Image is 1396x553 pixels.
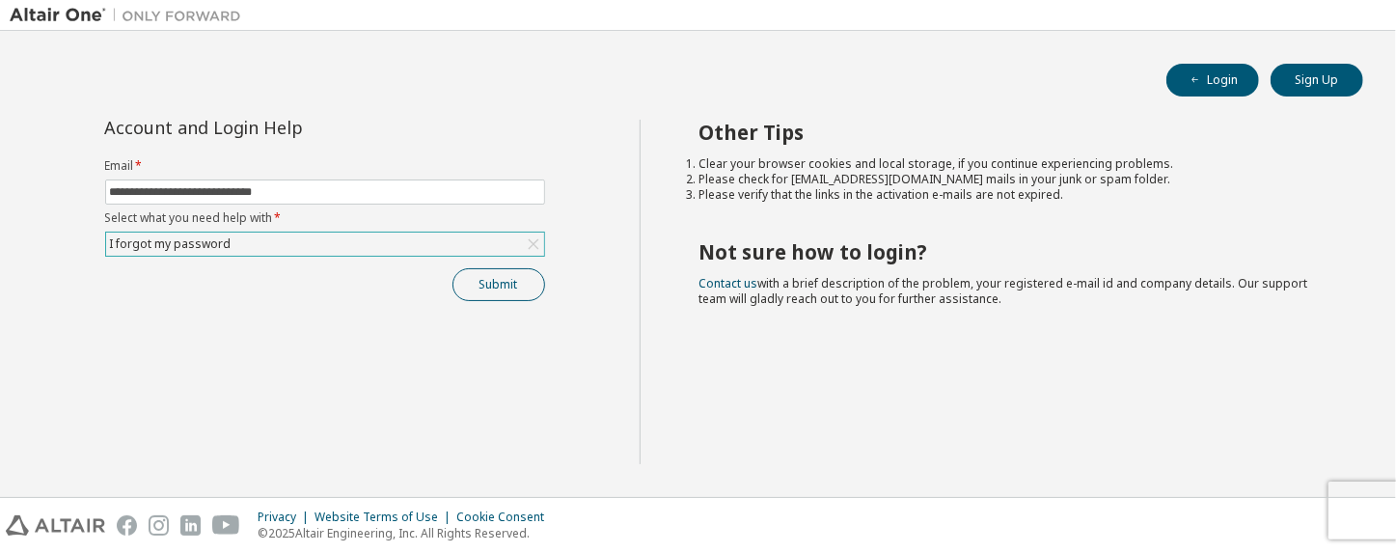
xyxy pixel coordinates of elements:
span: with a brief description of the problem, your registered e-mail id and company details. Our suppo... [698,275,1307,307]
img: youtube.svg [212,515,240,536]
img: Altair One [10,6,251,25]
button: Sign Up [1271,64,1363,97]
div: Account and Login Help [105,120,457,135]
div: I forgot my password [106,233,544,256]
img: instagram.svg [149,515,169,536]
div: Website Terms of Use [315,510,456,525]
div: I forgot my password [107,234,234,255]
li: Clear your browser cookies and local storage, if you continue experiencing problems. [698,156,1328,172]
button: Login [1166,64,1259,97]
h2: Other Tips [698,120,1328,145]
img: altair_logo.svg [6,515,105,536]
p: © 2025 Altair Engineering, Inc. All Rights Reserved. [258,525,556,541]
a: Contact us [698,275,757,291]
img: linkedin.svg [180,515,201,536]
div: Cookie Consent [456,510,556,525]
div: Privacy [258,510,315,525]
h2: Not sure how to login? [698,239,1328,264]
label: Select what you need help with [105,210,545,226]
li: Please check for [EMAIL_ADDRESS][DOMAIN_NAME] mails in your junk or spam folder. [698,172,1328,187]
button: Submit [452,268,545,301]
img: facebook.svg [117,515,137,536]
label: Email [105,158,545,174]
li: Please verify that the links in the activation e-mails are not expired. [698,187,1328,203]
